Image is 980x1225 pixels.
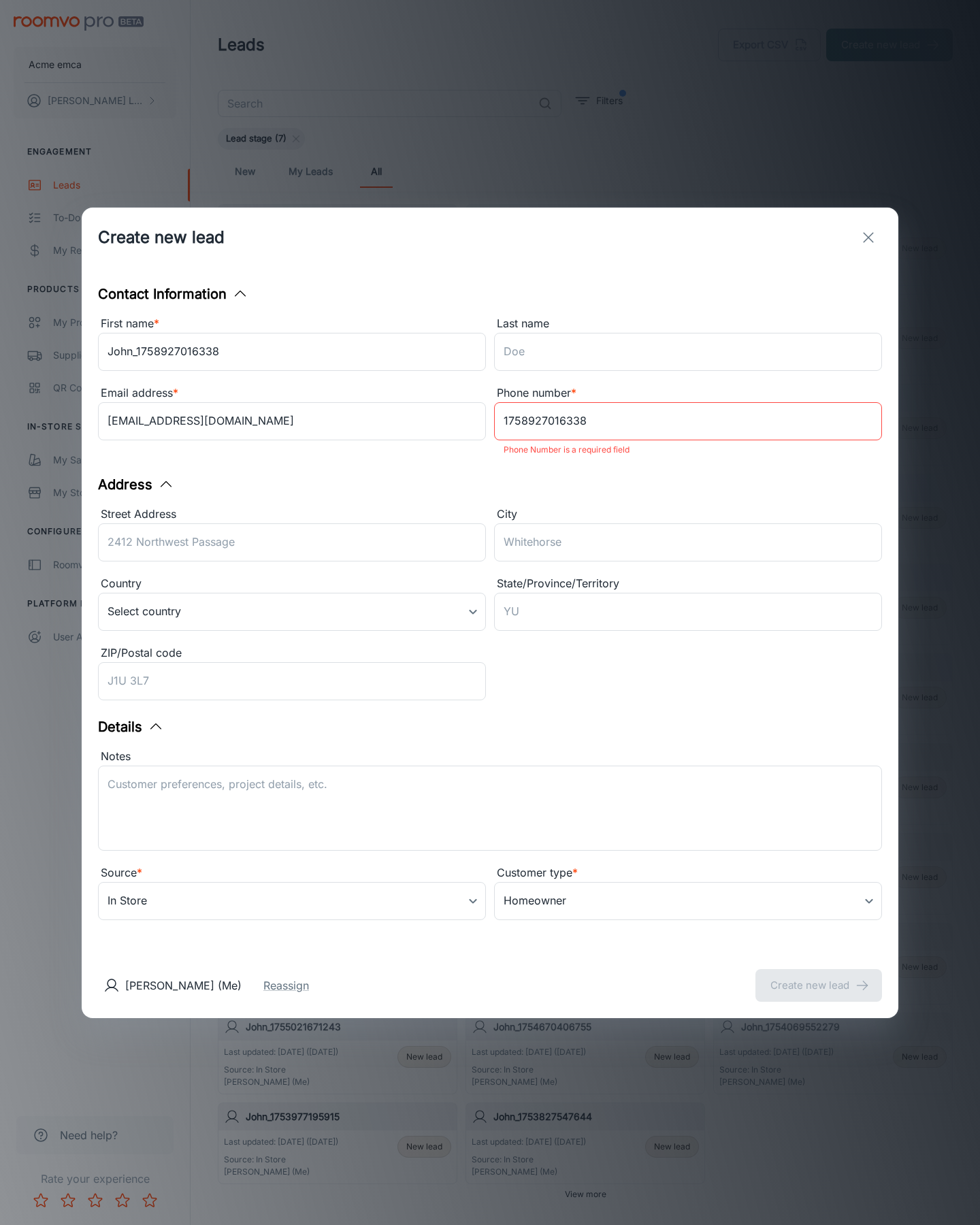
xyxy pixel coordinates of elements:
div: Phone number [494,385,882,402]
input: J1U 3L7 [98,662,486,700]
input: +1 439-123-4567 [494,402,882,440]
p: Phone Number is a required field [504,442,872,458]
button: Contact Information [98,284,248,304]
input: 2412 Northwest Passage [98,523,486,561]
button: Reassign [263,977,309,994]
button: Details [98,717,164,737]
input: Whitehorse [494,523,882,561]
input: myname@example.com [98,402,486,440]
input: YU [494,593,882,631]
div: Email address [98,385,486,402]
div: Last name [494,315,882,333]
div: Country [98,575,486,593]
input: Doe [494,333,882,371]
div: In Store [98,882,486,920]
div: Select country [98,593,486,631]
div: Source [98,864,486,882]
div: ZIP/Postal code [98,644,486,662]
div: Homeowner [494,882,882,920]
div: Street Address [98,506,486,523]
div: First name [98,315,486,333]
div: City [494,506,882,523]
div: Notes [98,748,882,766]
div: Customer type [494,864,882,882]
button: exit [855,224,882,251]
p: [PERSON_NAME] (Me) [125,977,242,994]
button: Address [98,474,174,495]
input: John [98,333,486,371]
h1: Create new lead [98,225,225,250]
div: State/Province/Territory [494,575,882,593]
